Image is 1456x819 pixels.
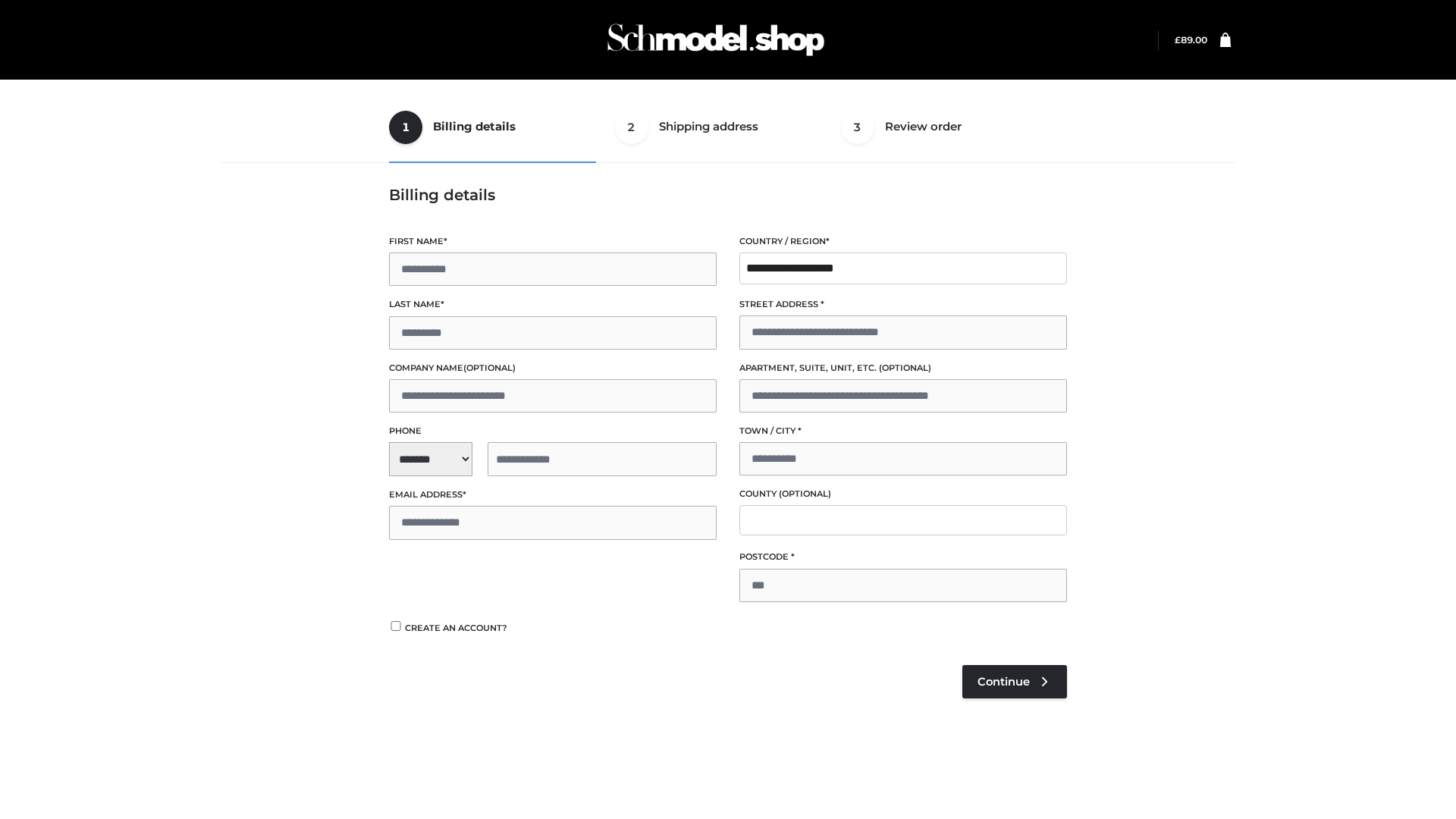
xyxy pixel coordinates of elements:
[463,362,516,373] span: (optional)
[389,424,717,438] label: Phone
[405,623,507,633] span: Create an account?
[389,234,717,249] label: First name
[739,550,1067,564] label: Postcode
[602,10,830,70] img: Schmodel Admin 964
[739,487,1067,501] label: County
[389,186,1067,204] h3: Billing details
[389,621,403,631] input: Create an account?
[389,297,717,312] label: Last name
[739,297,1067,312] label: Street address
[389,488,717,502] label: Email address
[1175,34,1207,45] a: £89.00
[977,675,1030,689] span: Continue
[779,488,831,499] span: (optional)
[739,361,1067,375] label: Apartment, suite, unit, etc.
[879,362,931,373] span: (optional)
[1175,34,1207,45] bdi: 89.00
[739,424,1067,438] label: Town / City
[389,361,717,375] label: Company name
[962,665,1067,698] a: Continue
[1175,34,1181,45] span: £
[739,234,1067,249] label: Country / Region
